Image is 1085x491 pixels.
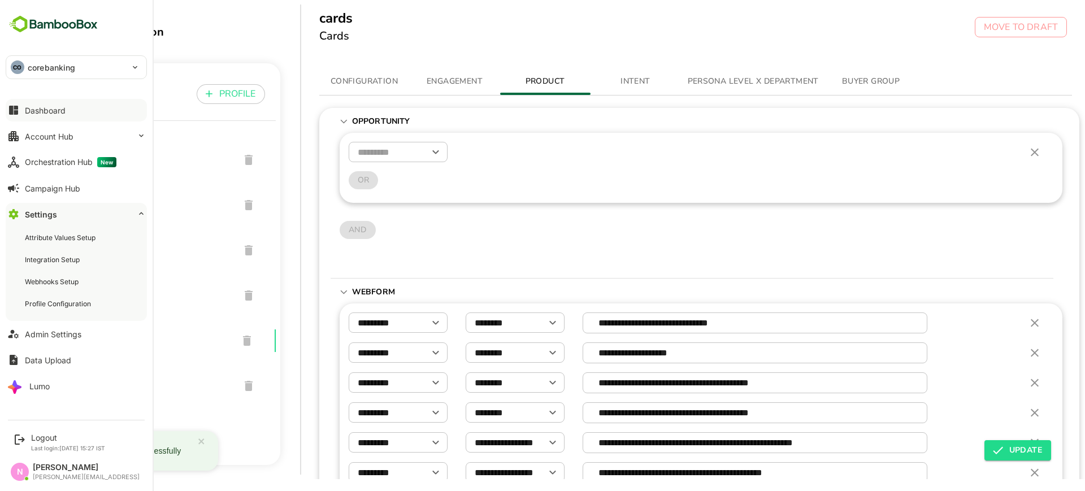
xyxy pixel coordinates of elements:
[14,24,241,40] div: Profile Configuration
[6,203,147,225] button: Settings
[25,106,66,115] div: Dashboard
[6,177,147,199] button: Campaign Hub
[25,355,71,365] div: Data Upload
[5,273,236,318] div: treasury
[25,132,73,141] div: Account Hub
[388,315,404,331] button: Open
[25,157,116,167] div: Orchestration Hub
[5,183,236,228] div: dep
[291,135,1014,278] div: Opportunity
[31,433,105,442] div: Logout
[648,75,779,89] span: PERSONA LEVEL X DEPARTMENT
[388,405,404,420] button: Open
[287,75,363,89] span: CONFIGURATION
[14,244,191,257] span: corebanking
[280,9,313,27] h5: cards
[388,464,404,480] button: Open
[377,75,454,89] span: ENGAGEMENT
[388,375,404,390] button: Open
[467,75,544,89] span: PRODUCT
[31,445,105,451] p: Last login: [DATE] 15:27 IST
[505,315,521,331] button: Open
[291,279,1014,306] div: WebForm
[388,434,404,450] button: Open
[14,89,50,102] p: PROFILE
[6,375,147,397] button: Lumo
[25,210,57,219] div: Settings
[97,157,116,167] span: New
[6,125,147,147] button: Account Hub
[25,233,98,242] div: Attribute Values Setup
[945,440,1012,460] button: UPDATE
[33,473,140,481] div: [PERSON_NAME][EMAIL_ADDRESS]
[5,228,236,273] div: corebanking
[6,99,147,121] button: Dashboard
[50,444,141,458] div: Rules saved Successfully
[14,289,191,302] span: treasury
[14,153,191,167] span: lending
[33,463,140,472] div: [PERSON_NAME]
[505,405,521,420] button: Open
[954,444,1002,457] span: UPDATE
[14,334,189,347] span: cards
[157,84,225,104] button: PROFILE
[388,345,404,360] button: Open
[5,363,236,409] div: aggregator_view
[505,434,521,450] button: Open
[14,198,191,212] span: dep
[505,464,521,480] button: Open
[6,151,147,173] button: Orchestration HubNew
[5,137,236,183] div: lending
[25,329,81,339] div: Admin Settings
[505,375,521,390] button: Open
[25,277,81,286] div: Webhooks Setup
[6,14,101,35] img: BambooboxFullLogoMark.5f36c76dfaba33ec1ec1367b70bb1252.svg
[558,75,635,89] span: INTENT
[291,108,1014,135] div: Opportunity
[793,75,870,89] span: BUYER GROUP
[180,87,216,101] p: PROFILE
[11,463,29,481] div: N
[5,318,236,363] div: cards
[935,17,1027,37] button: MOVE TO DRAFT
[14,379,191,393] span: aggregator_view
[6,323,147,345] button: Admin Settings
[6,56,146,79] div: COcorebanking
[280,27,313,45] h6: Cards
[313,286,363,298] p: WebForm
[313,116,363,127] p: Opportunity
[11,60,24,74] div: CO
[25,299,93,308] div: Profile Configuration
[25,255,82,264] div: Integration Setup
[388,144,404,160] button: Open
[25,184,80,193] div: Campaign Hub
[280,68,1033,95] div: simple tabs
[150,431,174,453] button: close
[28,62,75,73] p: corebanking
[6,349,147,371] button: Data Upload
[505,345,521,360] button: Open
[944,20,1018,34] p: MOVE TO DRAFT
[29,381,50,391] div: Lumo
